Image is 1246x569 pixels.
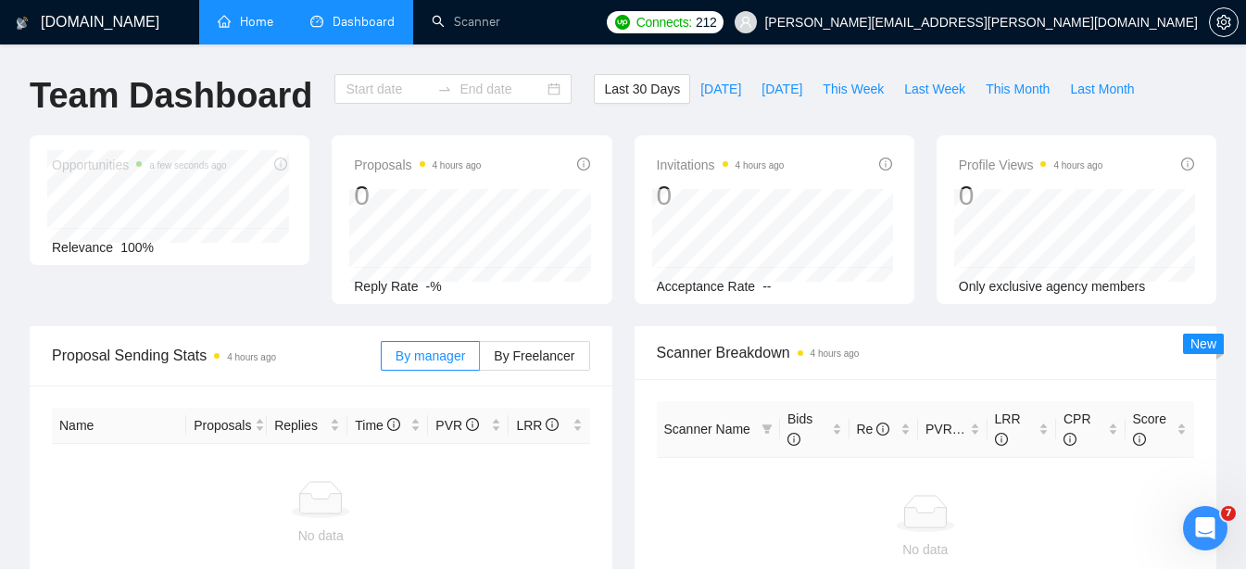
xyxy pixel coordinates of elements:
span: user [739,16,752,29]
span: swap-right [437,82,452,96]
span: CPR [1064,411,1091,447]
span: dashboard [310,15,323,28]
span: Score [1133,411,1167,447]
th: Replies [267,408,347,444]
span: filter [761,424,773,435]
div: 0 [657,178,785,213]
span: info-circle [787,433,800,446]
span: Proposals [194,415,251,436]
span: info-circle [387,418,400,431]
span: Only exclusive agency members [959,279,1146,294]
span: New [1190,336,1216,351]
th: Name [52,408,186,444]
span: info-circle [876,423,889,436]
div: 0 [959,178,1103,213]
span: 212 [696,12,716,32]
h1: Team Dashboard [30,74,312,118]
span: [DATE] [761,79,802,99]
span: filter [758,415,776,443]
time: 4 hours ago [433,160,482,171]
button: This Week [812,74,894,104]
span: Bids [787,411,812,447]
time: 4 hours ago [736,160,785,171]
iframe: Intercom live chat [1183,506,1227,550]
span: -- [762,279,771,294]
span: By manager [396,348,465,363]
a: homeHome [218,14,273,30]
span: info-circle [879,158,892,171]
span: Scanner Name [664,422,750,436]
span: info-circle [1133,433,1146,446]
th: Proposals [186,408,267,444]
span: Time [355,418,399,433]
div: 0 [354,178,481,213]
span: Connects: [636,12,692,32]
span: PVR [925,422,969,436]
button: [DATE] [690,74,751,104]
span: Scanner Breakdown [657,341,1195,364]
button: Last Week [894,74,975,104]
span: This Month [986,79,1050,99]
time: 4 hours ago [227,352,276,362]
span: Proposal Sending Stats [52,344,381,367]
span: [DATE] [700,79,741,99]
span: Proposals [354,154,481,176]
span: info-circle [1181,158,1194,171]
span: 100% [120,240,154,255]
a: searchScanner [432,14,500,30]
span: Dashboard [333,14,395,30]
time: 4 hours ago [811,348,860,359]
span: Last 30 Days [604,79,680,99]
div: No data [664,539,1188,560]
span: Profile Views [959,154,1103,176]
span: 7 [1221,506,1236,521]
span: info-circle [466,418,479,431]
span: Acceptance Rate [657,279,756,294]
span: Last Week [904,79,965,99]
span: info-circle [1064,433,1076,446]
button: Last 30 Days [594,74,690,104]
span: to [437,82,452,96]
button: [DATE] [751,74,812,104]
span: LRR [516,418,559,433]
span: info-circle [995,433,1008,446]
button: setting [1209,7,1239,37]
span: Last Month [1070,79,1134,99]
a: setting [1209,15,1239,30]
div: No data [59,525,583,546]
button: Last Month [1060,74,1144,104]
span: setting [1210,15,1238,30]
time: 4 hours ago [1053,160,1102,171]
span: info-circle [546,418,559,431]
input: Start date [346,79,430,99]
span: Replies [274,415,326,436]
img: logo [16,8,29,38]
input: End date [459,79,544,99]
button: This Month [975,74,1060,104]
span: Re [857,422,890,436]
span: By Freelancer [494,348,574,363]
span: Relevance [52,240,113,255]
span: LRR [995,411,1021,447]
span: This Week [823,79,884,99]
img: upwork-logo.png [615,15,630,30]
span: info-circle [577,158,590,171]
span: Invitations [657,154,785,176]
span: PVR [435,418,479,433]
span: Reply Rate [354,279,418,294]
span: -% [426,279,442,294]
